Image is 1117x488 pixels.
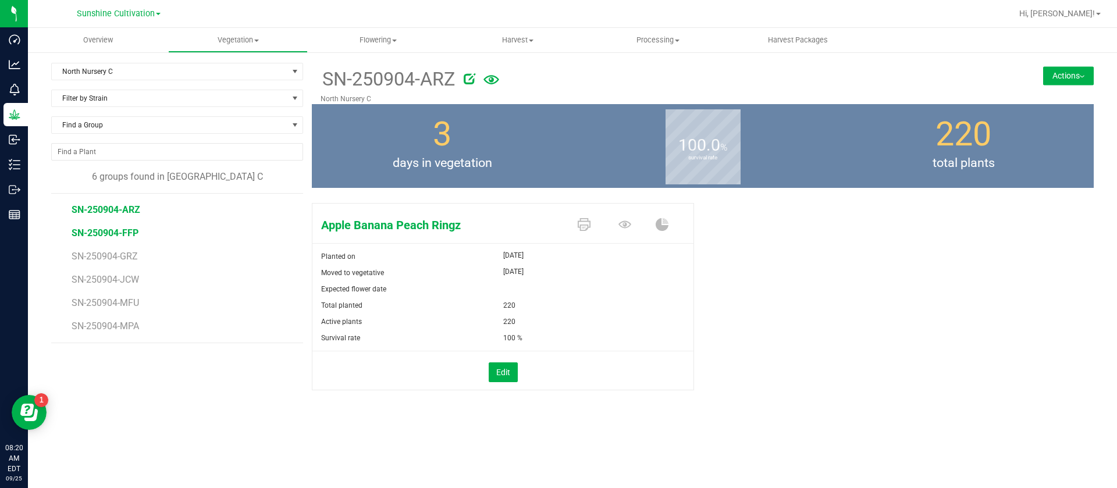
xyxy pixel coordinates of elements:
inline-svg: Analytics [9,59,20,70]
input: NO DATA FOUND [52,144,303,160]
inline-svg: Grow [9,109,20,120]
span: SN-250904-FFP [72,227,138,238]
span: Planted on [321,252,355,261]
span: 220 [935,115,991,154]
span: Active plants [321,318,362,326]
a: Flowering [308,28,448,52]
span: days in vegetation [312,154,572,173]
inline-svg: Outbound [9,184,20,195]
div: 6 groups found in [GEOGRAPHIC_DATA] C [51,170,303,184]
span: Harvest [449,35,588,45]
inline-svg: Inventory [9,159,20,170]
span: Total planted [321,301,362,309]
span: 220 [503,314,515,330]
span: North Nursery C [52,63,288,80]
p: North Nursery C [321,94,955,104]
button: Edit [489,362,518,382]
span: Expected flower date [321,285,386,293]
span: 3 [433,115,451,154]
span: SN-250904-JCW [72,274,139,285]
span: Vegetation [169,35,308,45]
span: total plants [833,154,1094,173]
span: Harvest Packages [752,35,844,45]
span: Filter by Strain [52,90,288,106]
inline-svg: Inbound [9,134,20,145]
span: 220 [503,297,515,314]
span: [DATE] [503,248,524,262]
span: Survival rate [321,334,360,342]
a: Vegetation [168,28,308,52]
inline-svg: Reports [9,209,20,220]
span: Find a Group [52,117,288,133]
span: 100 % [503,330,522,346]
b: survival rate [666,106,741,210]
span: [DATE] [503,265,524,279]
span: SN-250904-MPA [72,320,139,332]
iframe: Resource center [12,395,47,430]
a: Processing [588,28,728,52]
span: Apple Banana Peach Ringz [312,216,566,234]
span: Flowering [308,35,447,45]
inline-svg: Dashboard [9,34,20,45]
span: Moved to vegetative [321,269,384,277]
span: Overview [67,35,129,45]
span: Sunshine Cultivation [77,9,155,19]
span: SN-250904-ARZ [72,204,140,215]
span: SN-250904-ARZ [321,65,455,94]
iframe: Resource center unread badge [34,393,48,407]
inline-svg: Monitoring [9,84,20,95]
p: 08:20 AM EDT [5,443,23,474]
span: SN-250904-MFU [72,297,139,308]
group-info-box: Survival rate [581,104,824,188]
p: 09/25 [5,474,23,483]
a: Harvest Packages [728,28,868,52]
a: Harvest [448,28,588,52]
span: Processing [589,35,728,45]
group-info-box: Days in vegetation [321,104,564,188]
span: Hi, [PERSON_NAME]! [1019,9,1095,18]
group-info-box: Total number of plants [842,104,1085,188]
a: Overview [28,28,168,52]
span: SN-250904-GRZ [72,251,138,262]
span: select [288,63,303,80]
button: Actions [1043,66,1094,85]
